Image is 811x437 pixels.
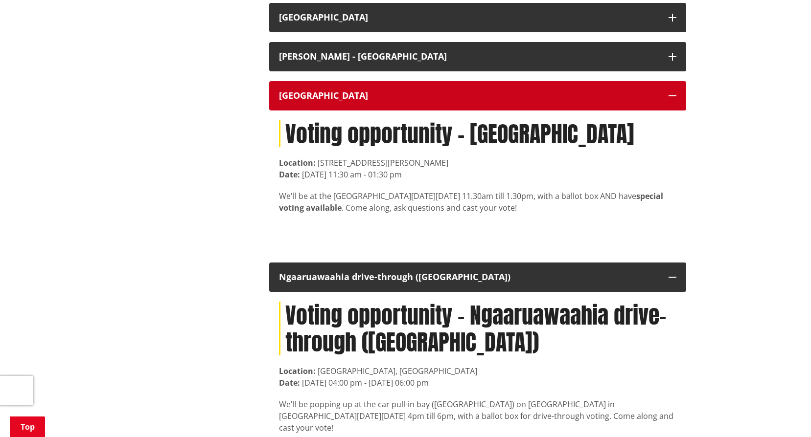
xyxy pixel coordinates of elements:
[279,191,663,213] span: [DATE][DATE] 11.30am till 1.30pm, with a ballot box AND have . Come along, ask questions and cast...
[279,91,659,101] div: [GEOGRAPHIC_DATA]
[766,396,801,431] iframe: Messenger Launcher
[279,190,676,214] div: We'll be at the [GEOGRAPHIC_DATA]
[279,411,673,433] span: [DATE][DATE] 4pm till 6pm, with a ballot box for drive-through voting. Come along and cast your v...
[269,42,686,71] button: [PERSON_NAME] - [GEOGRAPHIC_DATA]
[279,302,676,355] h1: Voting opportunity - Ngaaruawaahia drive-through ([GEOGRAPHIC_DATA])
[279,398,676,434] div: We'll be popping up at the car pull-in bay ([GEOGRAPHIC_DATA]) on [GEOGRAPHIC_DATA] in [GEOGRAPHI...
[279,13,659,22] div: [GEOGRAPHIC_DATA]
[279,52,659,62] div: [PERSON_NAME] - [GEOGRAPHIC_DATA]
[318,366,477,376] span: [GEOGRAPHIC_DATA], [GEOGRAPHIC_DATA]
[279,120,676,147] h1: Voting opportunity - [GEOGRAPHIC_DATA]
[269,262,686,292] button: Ngaaruawaahia drive-through ([GEOGRAPHIC_DATA])
[318,157,448,168] span: [STREET_ADDRESS][PERSON_NAME]
[302,377,429,388] time: [DATE] 04:00 pm - [DATE] 06:00 pm
[279,157,316,168] strong: Location:
[10,416,45,437] a: Top
[269,3,686,32] button: [GEOGRAPHIC_DATA]
[279,169,300,180] strong: Date:
[279,191,663,213] strong: special voting available
[279,272,659,282] div: Ngaaruawaahia drive-through ([GEOGRAPHIC_DATA])
[279,377,300,388] strong: Date:
[269,81,686,110] button: [GEOGRAPHIC_DATA]
[302,169,402,180] time: [DATE] 11:30 am - 01:30 pm
[279,366,316,376] strong: Location:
